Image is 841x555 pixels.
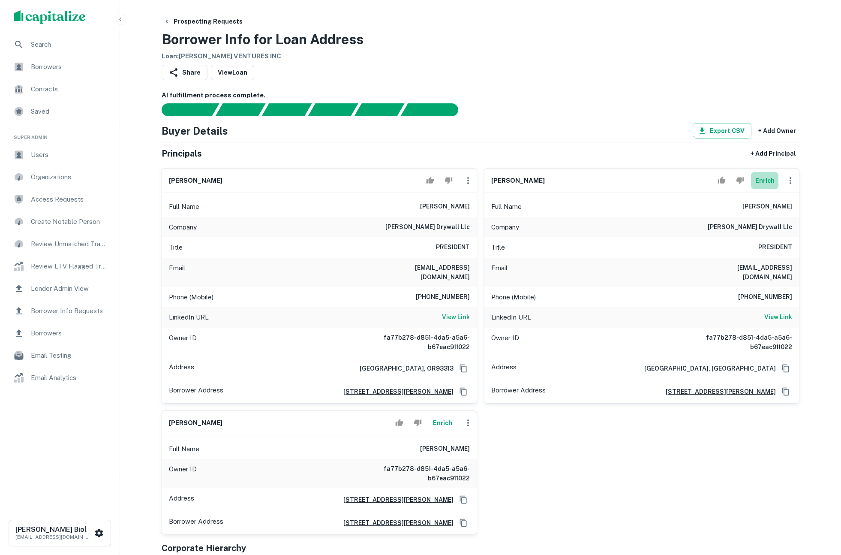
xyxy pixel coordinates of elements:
[162,51,363,61] h6: Loan : [PERSON_NAME] VENTURES INC
[420,444,470,454] h6: [PERSON_NAME]
[7,57,113,77] a: Borrowers
[7,101,113,122] a: Saved
[31,106,108,117] span: Saved
[733,172,748,189] button: Reject
[442,312,470,323] a: View Link
[392,414,407,431] button: Accept
[457,362,470,375] button: Copy Address
[162,65,207,80] button: Share
[7,124,113,145] li: Super Admin
[7,234,113,254] a: Review Unmatched Transactions
[353,364,454,373] h6: [GEOGRAPHIC_DATA], OR93313
[7,145,113,165] div: Users
[169,464,197,483] p: Owner ID
[7,345,113,366] a: Email Testing
[708,222,792,232] h6: [PERSON_NAME] drywall llc
[7,189,113,210] div: Access Requests
[261,103,312,116] div: Documents found, AI parsing details...
[491,202,522,212] p: Full Name
[659,387,776,396] a: [STREET_ADDRESS][PERSON_NAME]
[7,79,113,100] div: Contacts
[14,10,86,24] img: capitalize-logo.png
[742,202,792,212] h6: [PERSON_NAME]
[429,414,456,431] button: Enrich
[162,29,363,50] h3: Borrower Info for Loan Address
[169,444,199,454] p: Full Name
[31,172,108,182] span: Organizations
[169,222,197,232] p: Company
[7,211,113,232] a: Create Notable Person
[798,459,841,500] iframe: Chat Widget
[637,364,776,373] h6: [GEOGRAPHIC_DATA], [GEOGRAPHIC_DATA]
[751,172,778,189] button: Enrich
[367,263,470,282] h6: [EMAIL_ADDRESS][DOMAIN_NAME]
[169,493,194,506] p: Address
[491,222,519,232] p: Company
[457,493,470,506] button: Copy Address
[169,242,183,253] p: Title
[31,261,108,271] span: Review LTV Flagged Transactions
[491,312,531,323] p: LinkedIn URL
[169,362,194,375] p: Address
[31,62,108,72] span: Borrowers
[7,323,113,344] a: Borrowers
[441,172,456,189] button: Reject
[336,387,454,396] h6: [STREET_ADDRESS][PERSON_NAME]
[31,217,108,227] span: Create Notable Person
[169,202,199,212] p: Full Name
[9,520,111,546] button: [PERSON_NAME] Biol[EMAIL_ADDRESS][DOMAIN_NAME]
[491,263,508,282] p: Email
[31,373,108,383] span: Email Analytics
[31,194,108,205] span: Access Requests
[31,328,108,338] span: Borrowers
[367,333,470,352] h6: fa77b278-d851-4da5-a5a6-b67eac911022
[442,312,470,322] h6: View Link
[336,518,454,528] a: [STREET_ADDRESS][PERSON_NAME]
[169,516,223,529] p: Borrower Address
[385,222,470,232] h6: [PERSON_NAME] drywall llc
[308,103,358,116] div: Principals found, AI now looking for contact information...
[491,362,517,375] p: Address
[7,301,113,321] a: Borrower Info Requests
[31,306,108,316] span: Borrower Info Requests
[7,278,113,299] a: Lender Admin View
[162,123,228,139] h4: Buyer Details
[15,526,93,533] h6: [PERSON_NAME] Biol
[7,368,113,388] a: Email Analytics
[169,176,222,186] h6: [PERSON_NAME]
[491,292,536,302] p: Phone (Mobile)
[367,464,470,483] h6: fa77b278-d851-4da5-a5a6-b67eac911022
[747,146,799,161] button: + Add Principal
[162,90,799,100] h6: AI fulfillment process complete.
[436,242,470,253] h6: PRESIDENT
[401,103,469,116] div: AI fulfillment process complete.
[7,34,113,55] a: Search
[7,167,113,187] a: Organizations
[457,516,470,529] button: Copy Address
[336,495,454,504] a: [STREET_ADDRESS][PERSON_NAME]
[410,414,425,431] button: Reject
[420,202,470,212] h6: [PERSON_NAME]
[7,256,113,277] a: Review LTV Flagged Transactions
[693,123,751,139] button: Export CSV
[31,39,108,50] span: Search
[491,176,545,186] h6: [PERSON_NAME]
[31,284,108,294] span: Lender Admin View
[755,123,799,139] button: + Add Owner
[215,103,265,116] div: Your request is received and processing...
[169,333,197,352] p: Owner ID
[764,312,792,322] h6: View Link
